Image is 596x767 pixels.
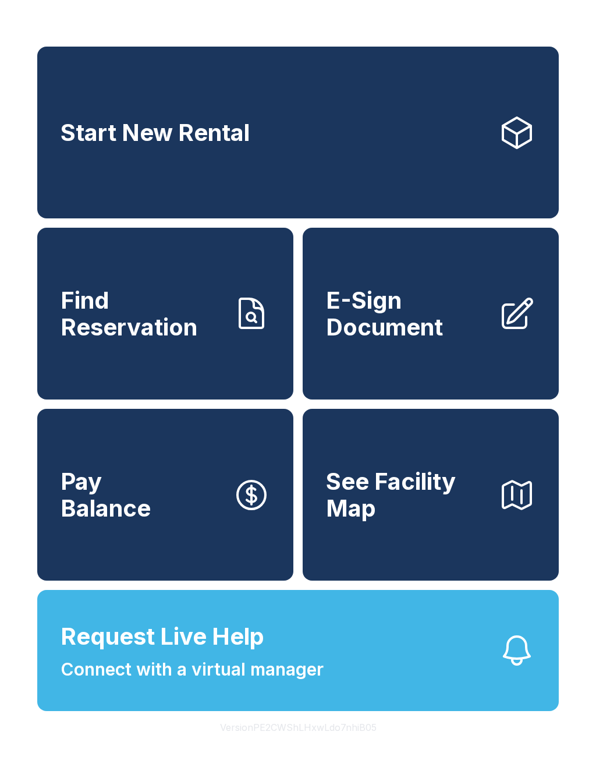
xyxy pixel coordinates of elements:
[303,228,559,400] a: E-Sign Document
[326,468,489,521] span: See Facility Map
[61,468,151,521] span: Pay Balance
[326,287,489,340] span: E-Sign Document
[37,47,559,218] a: Start New Rental
[303,409,559,581] button: See Facility Map
[61,656,324,683] span: Connect with a virtual manager
[61,287,223,340] span: Find Reservation
[61,619,264,654] span: Request Live Help
[211,711,386,744] button: VersionPE2CWShLHxwLdo7nhiB05
[37,409,293,581] a: PayBalance
[37,228,293,400] a: Find Reservation
[61,119,250,146] span: Start New Rental
[37,590,559,711] button: Request Live HelpConnect with a virtual manager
